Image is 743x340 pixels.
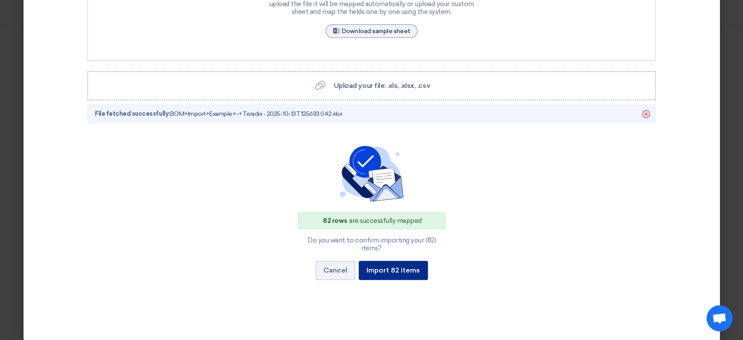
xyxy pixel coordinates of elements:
[95,110,170,118] span: File fetched successfully:
[298,236,446,252] div: Do you want to confirm importing your (82) items?
[95,109,342,118] span: BOM+Import+Example+-+Teradix - 2025-10-13T125633.042.xlsx
[359,261,428,280] button: Import 82 items
[316,261,355,280] button: Cancel
[326,24,418,38] a: Download sample sheet
[334,81,430,90] span: Upload your file: .xls, .xlsx, .csv
[298,212,446,230] div: are successfully mapped
[706,305,733,331] div: Open chat
[337,146,407,202] img: confirm_importing.svg
[323,217,347,225] span: 82 rows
